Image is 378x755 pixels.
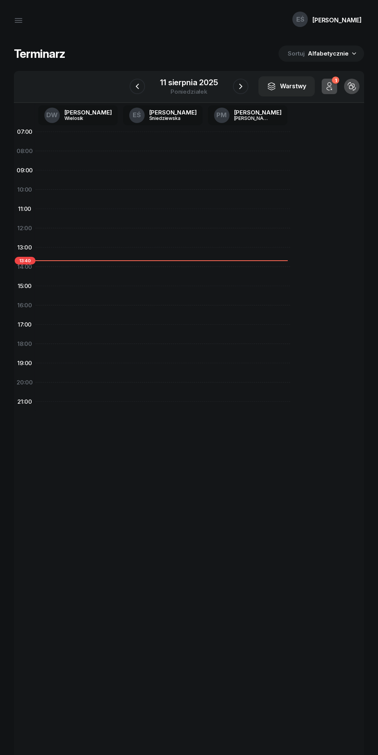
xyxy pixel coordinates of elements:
[234,116,271,121] div: [PERSON_NAME]
[130,348,171,354] div: Wykłady Kórnik
[234,110,282,115] div: [PERSON_NAME]
[14,373,35,392] div: 20:00
[208,105,288,125] a: PM[PERSON_NAME][PERSON_NAME]
[149,116,186,121] div: Śniedziewska
[130,222,171,234] div: 11:00 - 13:00
[45,203,92,211] span: [PERSON_NAME]
[216,112,227,118] span: PM
[130,213,177,220] span: [PERSON_NAME]
[160,89,218,94] div: poniedziałek
[45,309,87,320] div: 15:30 - 17:30
[130,145,174,157] div: 07:00 - 10:00
[45,300,92,307] span: [PERSON_NAME]
[130,136,177,143] span: [PERSON_NAME]
[14,47,65,61] h1: Terminarz
[288,49,306,59] span: Sortuj
[14,354,35,373] div: 19:00
[130,355,174,366] div: 18:00 - 20:00
[214,162,261,174] div: 08:00 - 20:00
[46,112,58,118] span: DW
[133,112,141,118] span: EŚ
[45,145,92,153] span: [PERSON_NAME]
[45,348,87,359] div: 17:30 - 19:30
[45,213,87,224] div: 10:30 - 13:30
[14,296,35,315] div: 16:00
[14,392,35,411] div: 21:00
[14,180,35,199] div: 10:00
[267,81,306,91] div: Warstwy
[64,110,112,115] div: [PERSON_NAME]
[296,16,304,23] span: EŚ
[15,257,35,265] span: 13:40
[14,315,35,334] div: 17:00
[14,199,35,219] div: 11:00
[14,257,35,276] div: 14:00
[14,161,35,180] div: 09:00
[64,116,101,121] div: Wielosik
[45,261,92,268] span: [PERSON_NAME]
[45,271,87,282] div: 13:30 - 15:30
[14,276,35,296] div: 15:00
[45,338,92,345] span: [PERSON_NAME]
[123,105,203,125] a: EŚ[PERSON_NAME]Śniedziewska
[14,219,35,238] div: 12:00
[149,110,197,115] div: [PERSON_NAME]
[312,17,362,23] div: [PERSON_NAME]
[45,155,89,166] div: 07:30 - 10:30
[14,122,35,142] div: 07:00
[332,77,339,84] div: 1
[38,105,118,125] a: DW[PERSON_NAME]Wielosik
[308,50,349,57] span: Alfabetycznie
[214,155,231,162] div: Wolne
[14,142,35,161] div: 08:00
[14,238,35,257] div: 13:00
[14,334,35,354] div: 18:00
[278,46,364,62] button: Sortuj Alfabetycznie
[258,76,315,96] button: Warstwy
[322,79,337,94] button: 1
[160,79,218,86] div: 11 sierpnia 2025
